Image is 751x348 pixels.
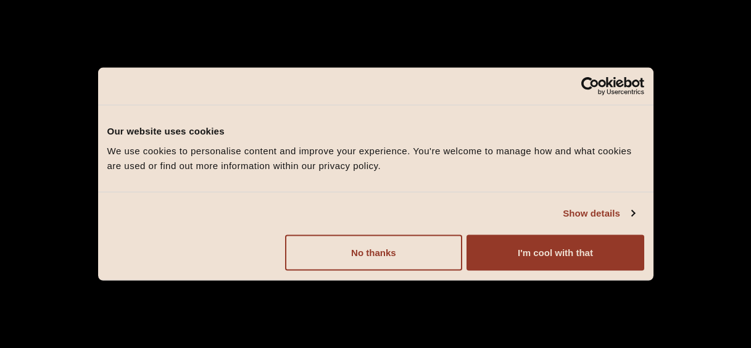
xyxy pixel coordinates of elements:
div: Our website uses cookies [107,124,644,139]
button: No thanks [285,234,462,270]
a: Show details [563,206,634,221]
div: We use cookies to personalise content and improve your experience. You're welcome to manage how a... [107,143,644,173]
a: Usercentrics Cookiebot - opens in a new window [536,77,644,96]
button: I'm cool with that [467,234,644,270]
